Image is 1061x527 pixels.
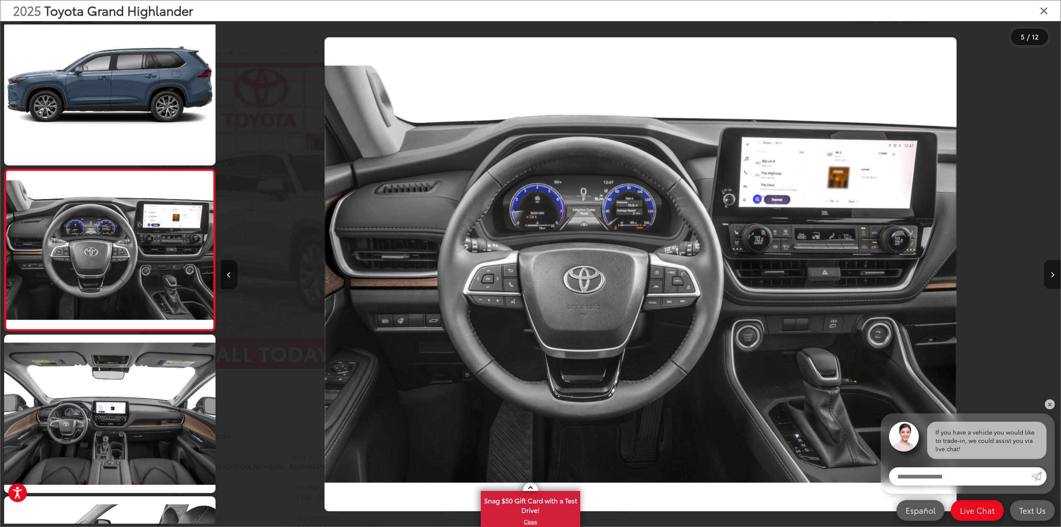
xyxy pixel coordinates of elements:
[956,505,999,515] span: Live Chat
[4,171,216,329] img: 2025 Toyota Grand Highlander Limited
[927,422,1046,459] div: If you have a vehicle you would like to trade-in, we could assist you via live chat!
[889,467,1032,486] input: Enter your message
[1040,5,1048,16] i: Close gallery
[889,422,919,452] img: Agent profile photo
[1032,467,1046,486] a: Submit
[13,1,41,19] span: 2025
[220,37,1060,512] div: 2025 Toyota Grand Highlander Limited 4
[482,492,579,517] span: Snag $50 Gift Card with a Test Drive!
[2,5,218,167] img: 2025 Toyota Grand Highlander Limited
[2,333,218,495] img: 2025 Toyota Grand Highlander Limited
[325,37,957,512] img: 2025 Toyota Grand Highlander Limited
[44,1,193,19] span: Toyota Grand Highlander
[1044,260,1061,289] button: Next image
[221,260,237,289] button: Previous image
[901,505,940,515] span: Español
[896,500,945,521] a: Español
[1032,32,1039,41] span: 12
[951,500,1004,521] a: Live Chat
[1010,500,1055,521] a: Text Us
[1026,34,1030,40] span: /
[1015,505,1050,515] span: Text Us
[1021,32,1025,41] span: 5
